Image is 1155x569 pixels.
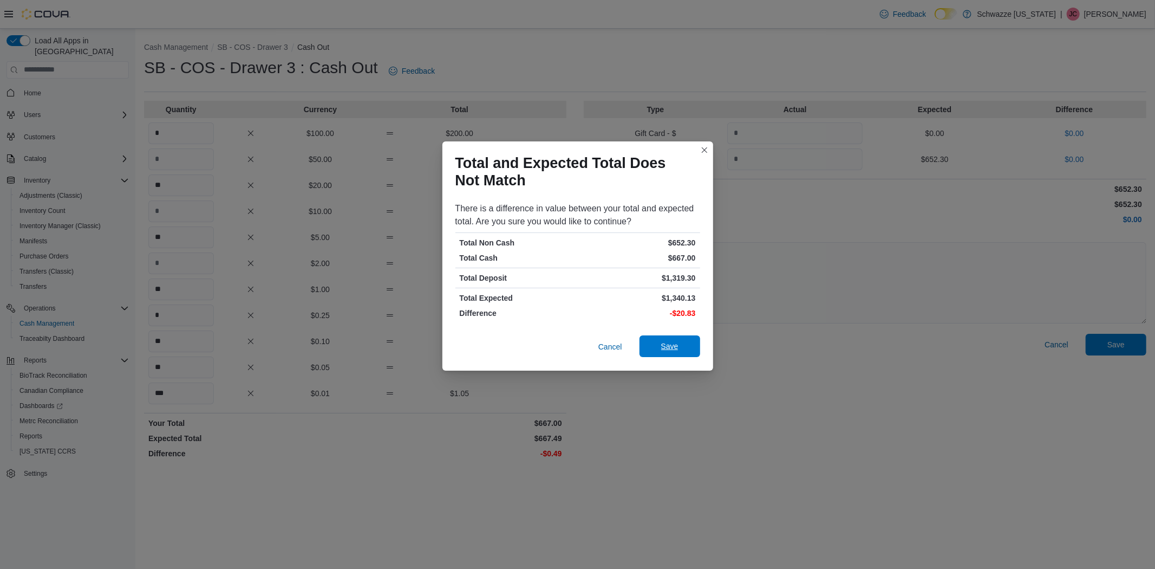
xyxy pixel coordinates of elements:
[580,273,696,283] p: $1,319.30
[460,237,576,248] p: Total Non Cash
[455,202,700,228] div: There is a difference in value between your total and expected total. Are you sure you would like...
[661,341,678,352] span: Save
[460,308,576,319] p: Difference
[455,154,691,189] h1: Total and Expected Total Does Not Match
[460,253,576,263] p: Total Cash
[598,341,622,352] span: Cancel
[580,293,696,303] p: $1,340.13
[460,273,576,283] p: Total Deposit
[640,335,700,357] button: Save
[580,308,696,319] p: -$20.83
[580,253,696,263] p: $667.00
[460,293,576,303] p: Total Expected
[594,336,627,358] button: Cancel
[580,237,696,248] p: $652.30
[698,144,711,157] button: Closes this modal window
